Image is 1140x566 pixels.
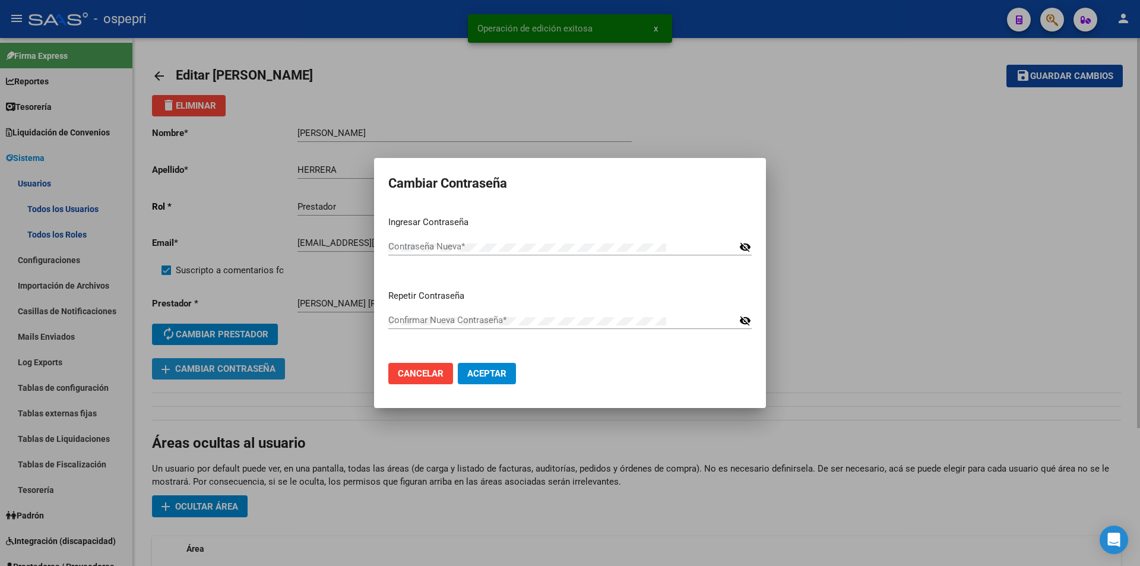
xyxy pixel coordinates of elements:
button: Cancelar [388,363,453,384]
h2: Cambiar Contraseña [388,172,752,195]
p: Repetir Contraseña [388,289,752,303]
p: Ingresar Contraseña [388,216,752,229]
span: Cancelar [398,368,444,379]
button: Aceptar [458,363,516,384]
span: Aceptar [467,368,506,379]
div: Open Intercom Messenger [1100,526,1128,554]
mat-icon: visibility_off [739,314,751,328]
mat-icon: visibility_off [739,240,751,254]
